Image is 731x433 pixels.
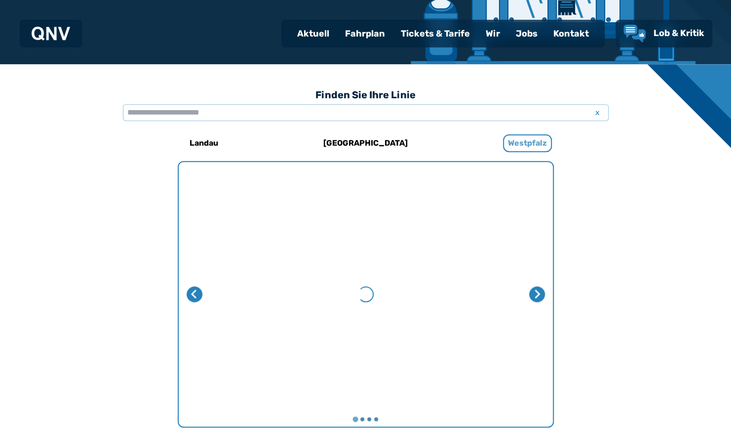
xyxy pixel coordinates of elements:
button: Gehe zu Seite 4 [374,417,378,421]
a: [GEOGRAPHIC_DATA] [300,131,431,155]
a: Aktuell [289,21,337,46]
a: Landau [138,131,269,155]
a: QNV Logo [32,24,70,43]
li: 1 von 4 [179,162,553,427]
ul: Wählen Sie eine Seite zum Anzeigen [179,416,553,423]
h6: Westpfalz [503,134,552,152]
a: Fahrplan [337,21,393,46]
button: Letzte Seite [187,286,202,302]
h3: Finden Sie Ihre Linie [123,84,609,106]
a: Lob & Kritik [623,25,704,42]
a: Tickets & Tarife [393,21,478,46]
a: Westpfalz [462,131,593,155]
a: Wir [478,21,508,46]
span: Lob & Kritik [654,28,704,39]
h6: [GEOGRAPHIC_DATA] [319,135,412,151]
button: Gehe zu Seite 3 [367,417,371,421]
span: x [591,107,605,118]
a: Jobs [508,21,545,46]
img: QNV Logo [32,27,70,40]
button: Gehe zu Seite 2 [360,417,364,421]
button: Gehe zu Seite 1 [352,417,358,422]
a: Kontakt [545,21,597,46]
h6: Landau [186,135,222,151]
button: Nächste Seite [529,286,545,302]
div: My Favorite Images [179,162,553,427]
